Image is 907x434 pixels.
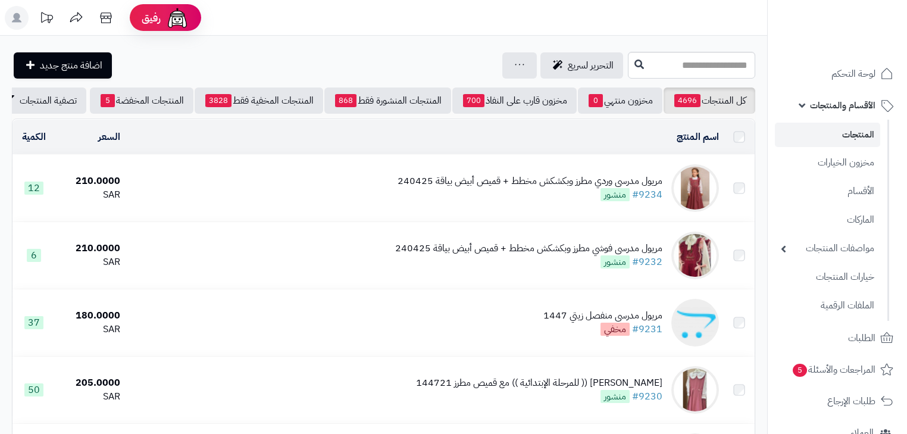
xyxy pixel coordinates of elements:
[452,88,577,114] a: مخزون قارب على النفاذ700
[578,88,662,114] a: مخزون منتهي0
[60,242,120,255] div: 210.0000
[671,366,719,414] img: مريول مدرسي (( للمرحلة الإبتدائية )) مع قميص مطرز 144721
[205,94,232,107] span: 3828
[826,33,896,58] img: logo-2.png
[101,94,115,107] span: 5
[671,232,719,279] img: مريول مدرسي فوشي مطرز وبكشكش مخطط + قميص أبيض بياقة 240425
[60,188,120,202] div: SAR
[601,323,630,336] span: مخفي
[677,130,719,144] a: اسم المنتج
[568,58,614,73] span: التحرير لسريع
[775,179,880,204] a: الأقسام
[674,94,700,107] span: 4696
[601,255,630,268] span: منشور
[24,182,43,195] span: 12
[142,11,161,25] span: رفيق
[24,383,43,396] span: 50
[775,387,900,416] a: طلبات الإرجاع
[775,60,900,88] a: لوحة التحكم
[601,390,630,403] span: منشور
[601,188,630,201] span: منشور
[664,88,755,114] a: كل المنتجات4696
[27,249,41,262] span: 6
[60,376,120,390] div: 205.0000
[335,94,356,107] span: 868
[775,264,880,290] a: خيارات المنتجات
[671,164,719,212] img: مريول مدرسي وردي مطرز وبكشكش مخطط + قميص أبيض بياقة 240425
[632,188,662,202] a: #9234
[543,309,662,323] div: مريول مدرسي منفصل زيتي 1447
[395,242,662,255] div: مريول مدرسي فوشي مطرز وبكشكش مخطط + قميص أبيض بياقة 240425
[632,389,662,404] a: #9230
[810,97,875,114] span: الأقسام والمنتجات
[775,324,900,352] a: الطلبات
[60,323,120,336] div: SAR
[775,150,880,176] a: مخزون الخيارات
[60,390,120,404] div: SAR
[540,52,623,79] a: التحرير لسريع
[793,364,807,377] span: 5
[632,322,662,336] a: #9231
[775,293,880,319] a: الملفات الرقمية
[848,330,875,346] span: الطلبات
[90,88,193,114] a: المنتجات المخفضة5
[827,393,875,410] span: طلبات الإرجاع
[60,309,120,323] div: 180.0000
[775,207,880,233] a: الماركات
[324,88,451,114] a: المنتجات المنشورة فقط868
[60,174,120,188] div: 210.0000
[792,361,875,378] span: المراجعات والأسئلة
[632,255,662,269] a: #9232
[416,376,662,390] div: [PERSON_NAME] (( للمرحلة الإبتدائية )) مع قميص مطرز 144721
[14,52,112,79] a: اضافة منتج جديد
[463,94,484,107] span: 700
[398,174,662,188] div: مريول مدرسي وردي مطرز وبكشكش مخطط + قميص أبيض بياقة 240425
[775,355,900,384] a: المراجعات والأسئلة5
[40,58,102,73] span: اضافة منتج جديد
[20,93,77,108] span: تصفية المنتجات
[831,65,875,82] span: لوحة التحكم
[775,236,880,261] a: مواصفات المنتجات
[22,130,46,144] a: الكمية
[165,6,189,30] img: ai-face.png
[98,130,120,144] a: السعر
[60,255,120,269] div: SAR
[195,88,323,114] a: المنتجات المخفية فقط3828
[671,299,719,346] img: مريول مدرسي منفصل زيتي 1447
[24,316,43,329] span: 37
[589,94,603,107] span: 0
[32,6,61,33] a: تحديثات المنصة
[775,123,880,147] a: المنتجات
